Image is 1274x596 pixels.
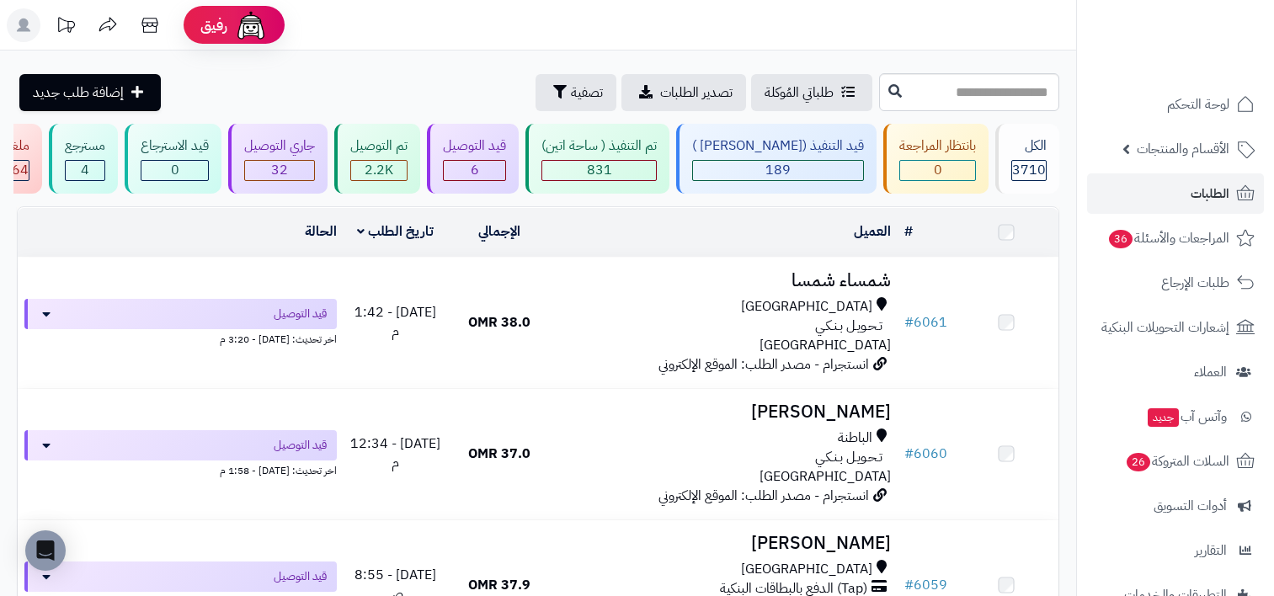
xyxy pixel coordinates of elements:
[225,124,331,194] a: جاري التوصيل 32
[904,312,947,333] a: #6061
[1107,226,1229,250] span: المراجعات والأسئلة
[693,161,863,180] div: 189
[1087,218,1264,258] a: المراجعات والأسئلة36
[1127,453,1150,471] span: 26
[558,271,892,290] h3: شمساء شمسا
[658,486,869,506] span: انستجرام - مصدر الطلب: الموقع الإلكتروني
[271,160,288,180] span: 32
[1087,396,1264,437] a: وآتس آبجديد
[274,306,327,322] span: قيد التوصيل
[1109,230,1133,248] span: 36
[350,434,440,473] span: [DATE] - 12:34 م
[1087,84,1264,125] a: لوحة التحكم
[904,444,947,464] a: #6060
[305,221,337,242] a: الحالة
[1137,137,1229,161] span: الأقسام والمنتجات
[3,136,29,156] div: ملغي
[558,402,892,422] h3: [PERSON_NAME]
[815,448,882,467] span: تـحـويـل بـنـكـي
[541,136,657,156] div: تم التنفيذ ( ساحة اتين)
[660,82,733,103] span: تصدير الطلبات
[992,124,1063,194] a: الكل3710
[1101,316,1229,339] span: إشعارات التحويلات البنكية
[751,74,872,111] a: طلباتي المُوكلة
[904,575,947,595] a: #6059
[1087,441,1264,482] a: السلات المتروكة26
[536,74,616,111] button: تصفية
[900,161,975,180] div: 0
[234,8,268,42] img: ai-face.png
[899,136,976,156] div: بانتظار المراجعة
[3,161,29,180] div: 464
[1159,42,1258,77] img: logo-2.png
[443,136,506,156] div: قيد التوصيل
[25,530,66,571] div: Open Intercom Messenger
[765,82,834,103] span: طلباتي المُوكلة
[542,161,656,180] div: 831
[444,161,505,180] div: 6
[350,136,408,156] div: تم التوصيل
[760,466,891,487] span: [GEOGRAPHIC_DATA]
[81,160,89,180] span: 4
[331,124,424,194] a: تم التوصيل 2.2K
[351,161,407,180] div: 2184
[45,8,87,46] a: تحديثات المنصة
[274,437,327,454] span: قيد التوصيل
[934,160,942,180] span: 0
[1154,494,1227,518] span: أدوات التسويق
[838,428,872,448] span: الباطنة
[741,297,872,317] span: [GEOGRAPHIC_DATA]
[1012,160,1046,180] span: 3710
[274,568,327,585] span: قيد التوصيل
[904,575,914,595] span: #
[171,160,179,180] span: 0
[365,160,393,180] span: 2.2K
[1161,271,1229,295] span: طلبات الإرجاع
[1194,360,1227,384] span: العملاء
[141,136,209,156] div: قيد الاسترجاع
[1087,173,1264,214] a: الطلبات
[1191,182,1229,205] span: الطلبات
[121,124,225,194] a: قيد الاسترجاع 0
[468,444,530,464] span: 37.0 OMR
[141,161,208,180] div: 0
[468,575,530,595] span: 37.9 OMR
[45,124,121,194] a: مسترجع 4
[200,15,227,35] span: رفيق
[471,160,479,180] span: 6
[1087,307,1264,348] a: إشعارات التحويلات البنكية
[1087,486,1264,526] a: أدوات التسويق
[66,161,104,180] div: 4
[1148,408,1179,427] span: جديد
[354,302,436,342] span: [DATE] - 1:42 م
[357,221,434,242] a: تاريخ الطلب
[880,124,992,194] a: بانتظار المراجعة 0
[558,534,892,553] h3: [PERSON_NAME]
[741,560,872,579] span: [GEOGRAPHIC_DATA]
[621,74,746,111] a: تصدير الطلبات
[1146,405,1227,428] span: وآتس آب
[904,444,914,464] span: #
[522,124,673,194] a: تم التنفيذ ( ساحة اتين) 831
[3,160,29,180] span: 464
[904,312,914,333] span: #
[692,136,864,156] div: قيد التنفيذ ([PERSON_NAME] )
[245,161,314,180] div: 32
[33,82,124,103] span: إضافة طلب جديد
[673,124,880,194] a: قيد التنفيذ ([PERSON_NAME] ) 189
[1087,352,1264,392] a: العملاء
[468,312,530,333] span: 38.0 OMR
[587,160,612,180] span: 831
[904,221,913,242] a: #
[424,124,522,194] a: قيد التوصيل 6
[760,335,891,355] span: [GEOGRAPHIC_DATA]
[571,82,603,103] span: تصفية
[1087,263,1264,303] a: طلبات الإرجاع
[1087,530,1264,571] a: التقارير
[1167,93,1229,116] span: لوحة التحكم
[65,136,105,156] div: مسترجع
[478,221,520,242] a: الإجمالي
[1195,539,1227,562] span: التقارير
[24,329,337,347] div: اخر تحديث: [DATE] - 3:20 م
[658,354,869,375] span: انستجرام - مصدر الطلب: الموقع الإلكتروني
